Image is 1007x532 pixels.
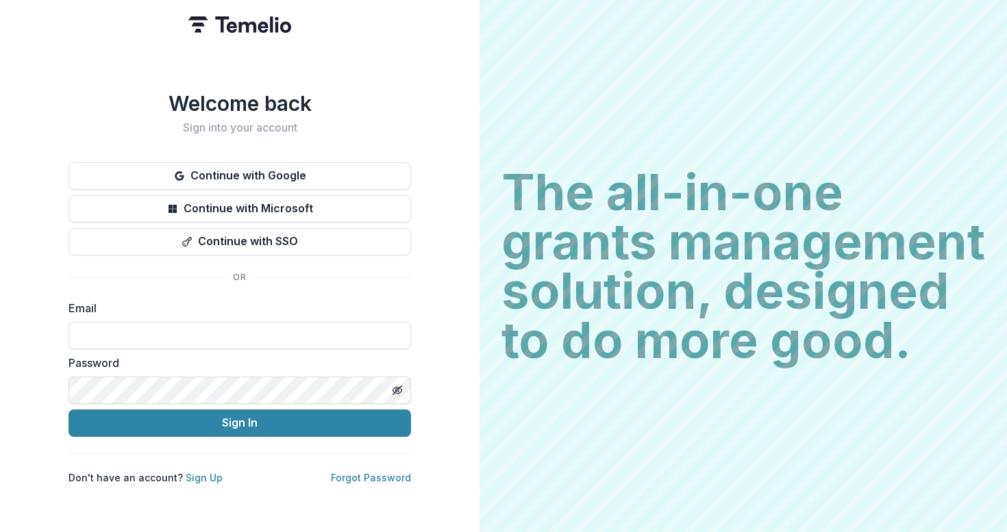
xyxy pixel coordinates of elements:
p: Don't have an account? [69,470,223,485]
label: Email [69,300,403,316]
h2: Sign into your account [69,121,411,134]
button: Sign In [69,409,411,437]
h1: Welcome back [69,91,411,116]
button: Continue with Google [69,162,411,190]
a: Sign Up [186,472,223,483]
img: Temelio [188,16,291,33]
a: Forgot Password [331,472,411,483]
button: Continue with Microsoft [69,195,411,223]
button: Continue with SSO [69,228,411,255]
button: Toggle password visibility [386,379,408,401]
label: Password [69,355,403,371]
